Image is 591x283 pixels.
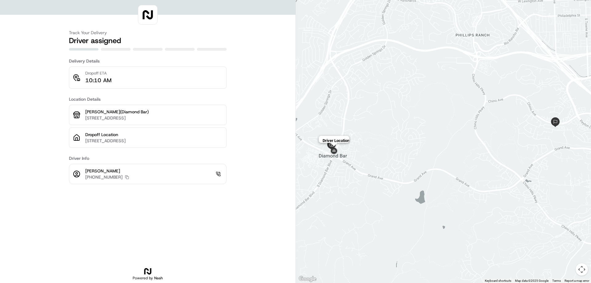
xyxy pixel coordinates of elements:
p: [PERSON_NAME](Diamond Bar) [85,109,223,115]
h2: Driver assigned [69,36,227,46]
p: Dropoff Location [85,131,223,138]
img: Google [297,275,318,283]
a: Open this area in Google Maps (opens a new window) [297,275,318,283]
h3: Track Your Delivery [69,30,227,36]
h2: Powered by [133,276,163,281]
h3: Delivery Details [69,58,227,64]
p: [PERSON_NAME] [85,168,129,174]
a: Report a map error [565,279,589,282]
h3: Driver Info [69,155,227,161]
p: Dropoff ETA [85,71,111,76]
p: [STREET_ADDRESS] [85,115,223,121]
p: [PHONE_NUMBER] [85,174,123,180]
a: Terms (opens in new tab) [552,279,561,282]
span: Nash [154,276,163,281]
p: Driver Location [322,138,349,143]
p: [STREET_ADDRESS] [85,138,223,144]
button: Keyboard shortcuts [485,279,511,283]
h3: Location Details [69,96,227,102]
button: Map camera controls [576,263,588,276]
span: Map data ©2025 Google [515,279,549,282]
p: 10:10 AM [85,76,111,85]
